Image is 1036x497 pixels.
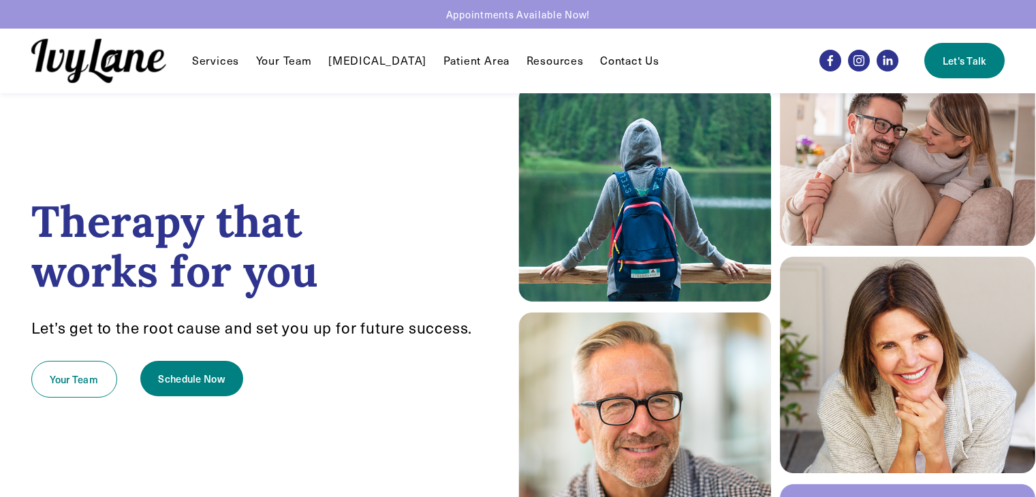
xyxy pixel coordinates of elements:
strong: Therapy that works for you [31,193,318,299]
a: Schedule Now [140,361,243,396]
a: [MEDICAL_DATA] [328,52,426,69]
span: Services [192,54,239,68]
img: Ivy Lane Counseling &mdash; Therapy that works for you [31,39,166,83]
span: Let’s get to the root cause and set you up for future success. [31,317,473,338]
a: folder dropdown [527,52,584,69]
a: Patient Area [443,52,510,69]
a: folder dropdown [192,52,239,69]
a: Instagram [848,50,870,71]
span: Resources [527,54,584,68]
a: Your Team [31,361,117,398]
a: Let's Talk [924,43,1005,78]
a: LinkedIn [877,50,898,71]
a: Contact Us [600,52,659,69]
a: Facebook [819,50,841,71]
a: Your Team [256,52,312,69]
